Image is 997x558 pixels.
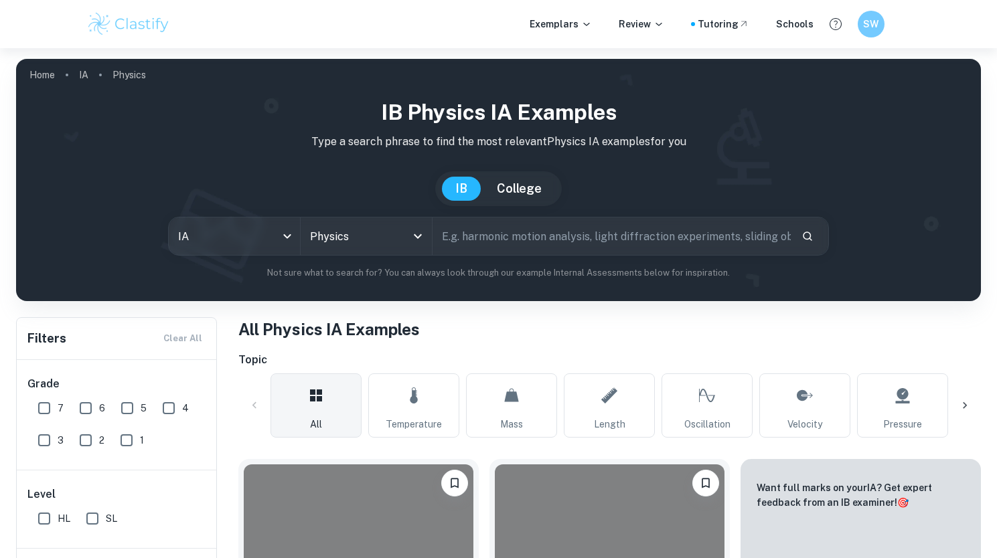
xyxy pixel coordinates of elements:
[99,401,105,415] span: 6
[27,134,970,150] p: Type a search phrase to find the most relevant Physics IA examples for you
[58,433,64,448] span: 3
[824,13,847,35] button: Help and Feedback
[58,511,70,526] span: HL
[776,17,814,31] a: Schools
[500,417,523,432] span: Mass
[684,417,731,432] span: Oscillation
[99,433,104,448] span: 2
[796,225,819,248] button: Search
[594,417,625,432] span: Length
[408,227,427,246] button: Open
[483,177,555,201] button: College
[757,480,965,510] p: Want full marks on your IA ? Get expert feedback from an IB examiner!
[141,401,147,415] span: 5
[58,401,64,415] span: 7
[442,177,481,201] button: IB
[169,217,300,255] div: IA
[106,511,117,526] span: SL
[140,433,144,448] span: 1
[112,68,146,82] p: Physics
[441,470,468,496] button: Bookmark
[86,11,171,37] img: Clastify logo
[692,470,719,496] button: Bookmark
[433,217,791,255] input: E.g. harmonic motion analysis, light diffraction experiments, sliding objects down a ramp...
[238,317,981,341] h1: All Physics IA Examples
[27,486,207,502] h6: Level
[698,17,749,31] a: Tutoring
[883,417,922,432] span: Pressure
[386,417,442,432] span: Temperature
[530,17,592,31] p: Exemplars
[182,401,189,415] span: 4
[619,17,664,31] p: Review
[27,266,970,280] p: Not sure what to search for? You can always look through our example Internal Assessments below f...
[310,417,322,432] span: All
[16,59,981,301] img: profile cover
[27,96,970,128] h1: IB Physics IA examples
[787,417,822,432] span: Velocity
[27,329,66,348] h6: Filters
[863,17,878,31] h6: SW
[897,497,909,508] span: 🎯
[27,376,207,392] h6: Grade
[238,352,981,368] h6: Topic
[858,11,885,37] button: SW
[79,66,88,84] a: IA
[29,66,55,84] a: Home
